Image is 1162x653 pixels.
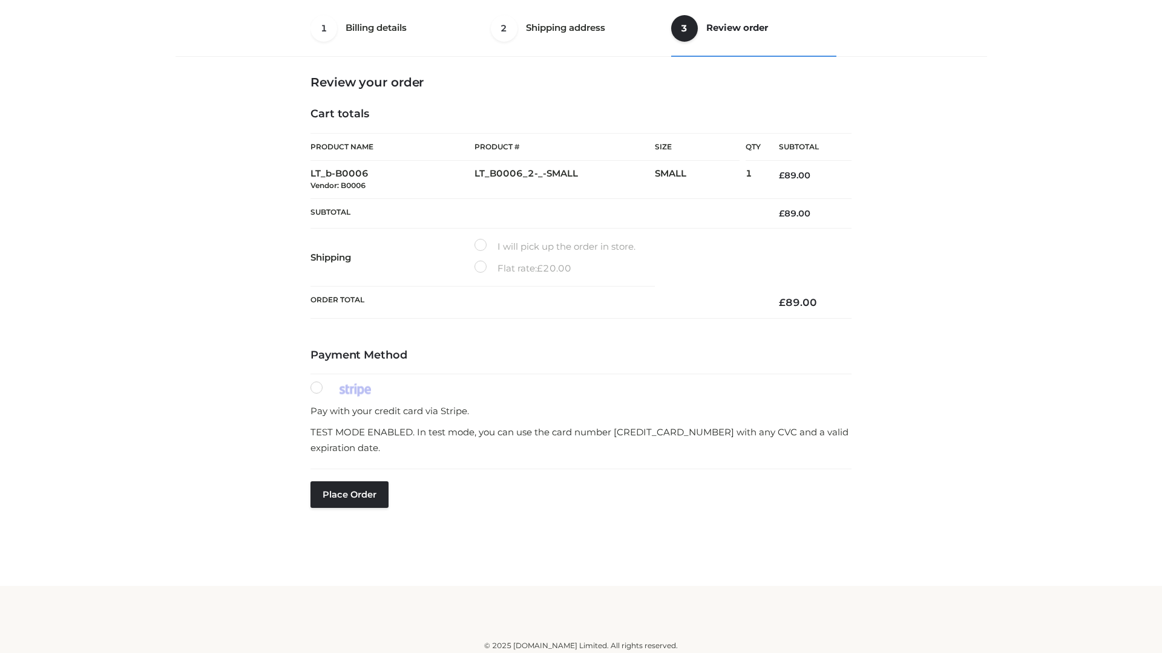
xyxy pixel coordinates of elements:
label: I will pick up the order in store. [474,239,635,255]
th: Qty [746,133,761,161]
th: Size [655,134,740,161]
h4: Payment Method [310,349,852,362]
th: Order Total [310,287,761,319]
span: £ [537,262,543,274]
p: TEST MODE ENABLED. In test mode, you can use the card number [CREDIT_CARD_NUMBER] with any CVC an... [310,424,852,455]
td: LT_B0006_2-_-SMALL [474,161,655,199]
th: Subtotal [310,198,761,228]
label: Flat rate: [474,261,571,276]
td: SMALL [655,161,746,199]
bdi: 89.00 [779,296,817,308]
bdi: 89.00 [779,208,810,219]
h4: Cart totals [310,108,852,121]
td: LT_b-B0006 [310,161,474,199]
td: 1 [746,161,761,199]
button: Place order [310,481,389,508]
bdi: 20.00 [537,262,571,274]
th: Subtotal [761,134,852,161]
small: Vendor: B0006 [310,181,366,190]
span: £ [779,296,786,308]
span: £ [779,208,784,219]
span: £ [779,170,784,181]
th: Product # [474,133,655,161]
div: © 2025 [DOMAIN_NAME] Limited. All rights reserved. [180,640,982,652]
th: Shipping [310,229,474,287]
bdi: 89.00 [779,170,810,181]
p: Pay with your credit card via Stripe. [310,403,852,419]
h3: Review your order [310,75,852,89]
th: Product Name [310,133,474,161]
